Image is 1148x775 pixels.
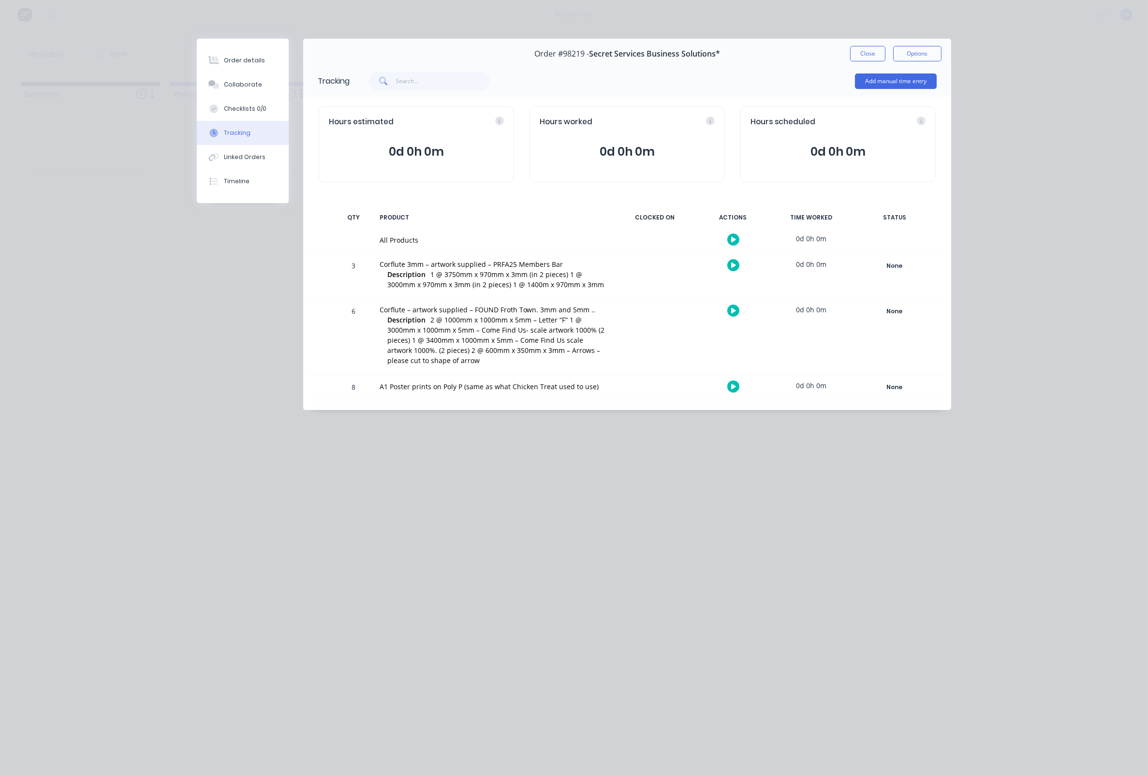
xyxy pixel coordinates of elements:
[751,117,815,128] span: Hours scheduled
[860,381,929,394] div: None
[329,143,504,161] span: 0d 0h 0m
[697,207,769,228] div: ACTIONS
[380,305,607,315] div: Corflute – artwork supplied – FOUND Froth Town. 3mm and 5mm ..
[775,207,848,228] div: TIME WORKED
[339,207,368,228] div: QTY
[540,117,592,128] span: Hours worked
[775,375,848,396] div: 0d 0h 0m
[224,153,265,161] div: Linked Orders
[589,49,720,58] span: Secret Services Business Solutions*
[374,207,613,228] div: PRODUCT
[197,97,289,121] button: Checklists 0/0
[339,255,368,298] div: 3
[318,75,350,87] div: Tracking
[859,259,930,273] button: None
[387,315,426,325] span: Description
[387,315,604,365] span: 2 @ 1000mm x 1000mm x 5mm – Letter “F” 1 @ 3000mm x 1000mm x 5mm – Come Find Us- scale artwork 10...
[618,207,691,228] div: CLOCKED ON
[751,143,926,161] span: 0d 0h 0m
[380,259,607,269] div: Corflute 3mm – artwork supplied – PRFA25 Members Bar
[329,117,394,128] span: Hours estimated
[380,235,607,245] div: All Products
[396,72,490,91] input: Search...
[339,300,368,374] div: 6
[534,49,589,58] span: Order #98219 -
[387,270,604,289] span: 1 @ 3750mm x 970mm x 3mm (in 2 pieces) 1 @ 3000mm x 970mm x 3mm (in 2 pieces) 1 @ 1400m x 970mm x...
[224,129,250,137] div: Tracking
[224,104,266,113] div: Checklists 0/0
[224,56,265,65] div: Order details
[893,46,942,61] button: Options
[224,177,250,186] div: Timeline
[380,381,607,392] div: A1 Poster prints on Poly P (same as what Chicken Treat used to use)
[197,73,289,97] button: Collaborate
[775,299,848,321] div: 0d 0h 0m
[197,121,289,145] button: Tracking
[859,305,930,318] button: None
[860,260,929,272] div: None
[387,269,426,279] span: Description
[197,169,289,193] button: Timeline
[339,376,368,400] div: 8
[854,207,936,228] div: STATUS
[775,228,848,249] div: 0d 0h 0m
[860,305,929,318] div: None
[775,253,848,275] div: 0d 0h 0m
[855,73,937,89] button: Add manual time entry
[197,48,289,73] button: Order details
[859,380,930,394] button: None
[197,145,289,169] button: Linked Orders
[540,143,715,161] span: 0d 0h 0m
[224,80,262,89] div: Collaborate
[850,46,885,61] button: Close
